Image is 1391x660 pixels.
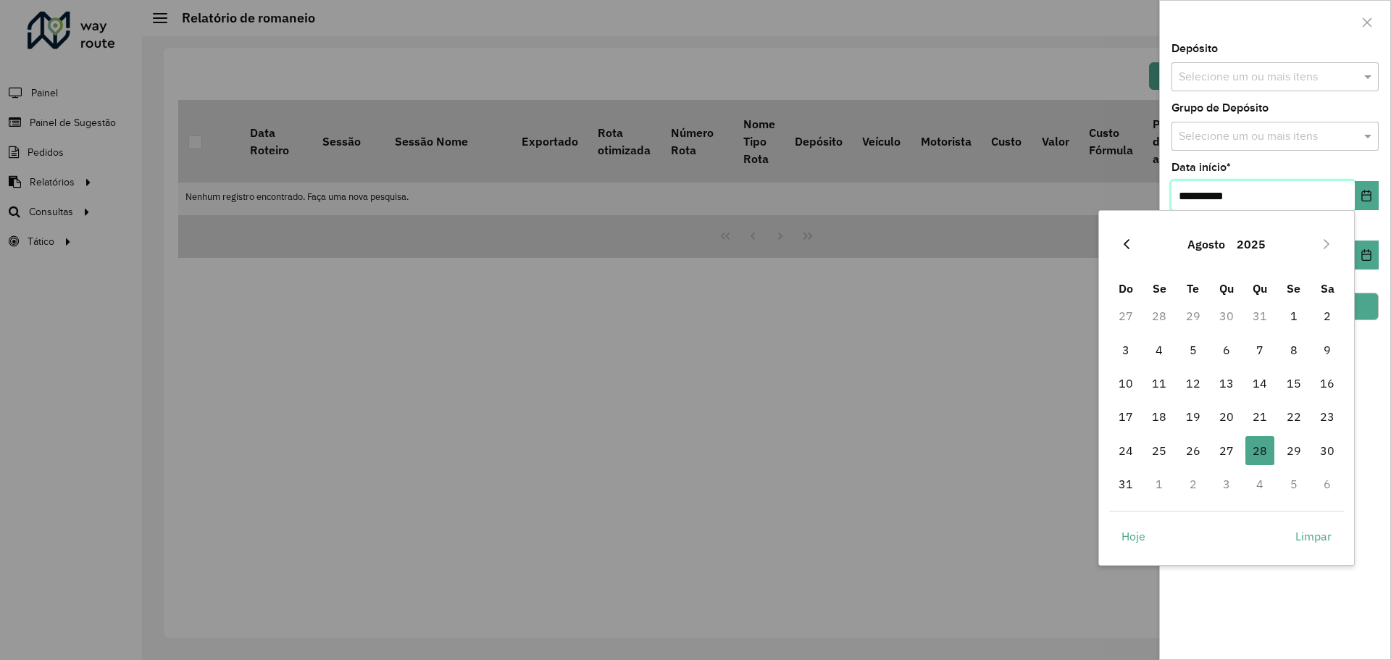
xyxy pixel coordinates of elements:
td: 24 [1109,434,1143,467]
td: 28 [1143,299,1176,333]
td: 31 [1243,299,1277,333]
span: Qu [1253,281,1267,296]
span: 31 [1111,469,1140,498]
button: Choose Date [1355,241,1379,270]
div: Choose Date [1098,210,1355,566]
td: 4 [1143,333,1176,367]
span: 4 [1145,335,1174,364]
span: 2 [1313,301,1342,330]
span: 20 [1212,402,1241,431]
td: 11 [1143,367,1176,400]
button: Hoje [1109,522,1158,551]
td: 5 [1176,333,1209,367]
td: 21 [1243,400,1277,433]
span: 30 [1313,436,1342,465]
span: 28 [1245,436,1274,465]
span: 19 [1179,402,1208,431]
span: 8 [1279,335,1308,364]
td: 18 [1143,400,1176,433]
span: 23 [1313,402,1342,431]
td: 5 [1277,467,1311,501]
span: 15 [1279,369,1308,398]
button: Choose Date [1355,181,1379,210]
button: Previous Month [1115,233,1138,256]
td: 16 [1311,367,1344,400]
span: 7 [1245,335,1274,364]
label: Depósito [1171,40,1218,57]
td: 30 [1210,299,1243,333]
span: Se [1287,281,1300,296]
span: 21 [1245,402,1274,431]
span: 11 [1145,369,1174,398]
td: 2 [1311,299,1344,333]
span: Do [1119,281,1133,296]
td: 27 [1210,434,1243,467]
td: 30 [1311,434,1344,467]
span: 14 [1245,369,1274,398]
span: 25 [1145,436,1174,465]
span: 3 [1111,335,1140,364]
td: 25 [1143,434,1176,467]
td: 28 [1243,434,1277,467]
span: Qu [1219,281,1234,296]
span: Limpar [1295,527,1332,545]
td: 1 [1277,299,1311,333]
td: 12 [1176,367,1209,400]
td: 10 [1109,367,1143,400]
button: Choose Month [1182,227,1231,262]
td: 22 [1277,400,1311,433]
span: Hoje [1121,527,1145,545]
td: 8 [1277,333,1311,367]
span: 5 [1179,335,1208,364]
td: 26 [1176,434,1209,467]
span: Sa [1321,281,1334,296]
td: 1 [1143,467,1176,501]
td: 19 [1176,400,1209,433]
td: 2 [1176,467,1209,501]
td: 9 [1311,333,1344,367]
span: 10 [1111,369,1140,398]
span: Te [1187,281,1199,296]
td: 7 [1243,333,1277,367]
td: 3 [1109,333,1143,367]
span: 12 [1179,369,1208,398]
td: 13 [1210,367,1243,400]
span: 1 [1279,301,1308,330]
span: 6 [1212,335,1241,364]
span: 22 [1279,402,1308,431]
span: 9 [1313,335,1342,364]
span: 13 [1212,369,1241,398]
button: Limpar [1283,522,1344,551]
td: 6 [1311,467,1344,501]
label: Data início [1171,159,1231,176]
td: 14 [1243,367,1277,400]
td: 23 [1311,400,1344,433]
td: 29 [1277,434,1311,467]
span: 24 [1111,436,1140,465]
span: 27 [1212,436,1241,465]
td: 4 [1243,467,1277,501]
td: 29 [1176,299,1209,333]
td: 31 [1109,467,1143,501]
td: 27 [1109,299,1143,333]
span: 16 [1313,369,1342,398]
span: 26 [1179,436,1208,465]
span: Se [1153,281,1166,296]
button: Choose Year [1231,227,1271,262]
span: 17 [1111,402,1140,431]
td: 3 [1210,467,1243,501]
span: 29 [1279,436,1308,465]
td: 17 [1109,400,1143,433]
button: Next Month [1315,233,1338,256]
label: Grupo de Depósito [1171,99,1269,117]
td: 15 [1277,367,1311,400]
td: 6 [1210,333,1243,367]
span: 18 [1145,402,1174,431]
td: 20 [1210,400,1243,433]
